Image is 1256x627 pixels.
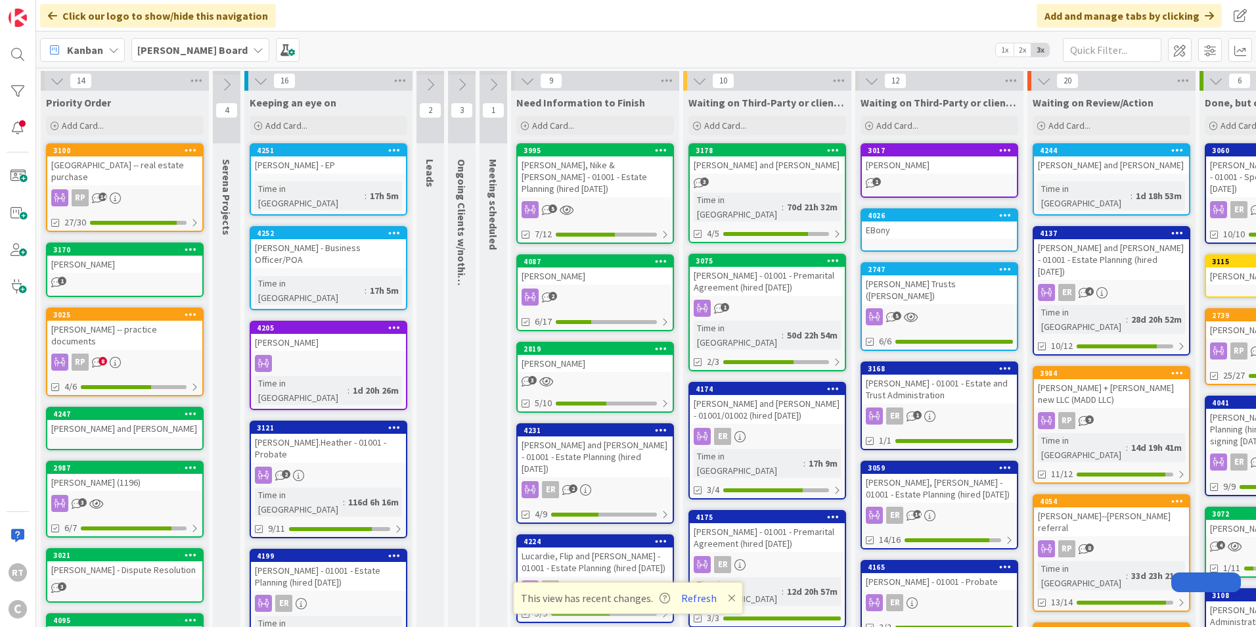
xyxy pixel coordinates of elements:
[1051,467,1073,481] span: 11/12
[872,177,881,186] span: 1
[275,595,292,612] div: ER
[1128,440,1185,455] div: 14d 19h 41m
[516,96,645,109] span: Need Information to Finish
[518,343,673,372] div: 2819[PERSON_NAME]
[1034,227,1189,239] div: 4137
[47,189,202,206] div: RP
[268,522,285,536] span: 9/11
[868,463,1017,473] div: 3059
[1033,96,1154,109] span: Waiting on Review/Action
[53,463,202,473] div: 2987
[1223,480,1236,494] span: 9/9
[1131,189,1133,203] span: :
[707,355,719,369] span: 2/3
[220,159,233,235] span: Serena Projects
[690,428,845,445] div: ER
[690,383,845,395] div: 4174
[1126,569,1128,583] span: :
[1034,284,1189,301] div: ER
[707,483,719,497] span: 3/4
[518,355,673,372] div: [PERSON_NAME]
[690,511,845,523] div: 4175
[99,357,107,365] span: 8
[9,600,27,618] div: C
[721,303,729,312] span: 1
[518,145,673,156] div: 3995
[1034,540,1189,557] div: RP
[535,227,552,241] span: 7/12
[215,103,238,118] span: 4
[47,408,202,437] div: 4247[PERSON_NAME] and [PERSON_NAME]
[365,283,367,298] span: :
[47,549,202,561] div: 3021
[251,145,406,156] div: 4251
[549,292,557,300] span: 2
[47,408,202,420] div: 4247
[690,523,845,552] div: [PERSON_NAME] - 01001 - Premarital Agreement (hired [DATE])
[273,73,296,89] span: 16
[251,322,406,351] div: 4205[PERSON_NAME]
[47,256,202,273] div: [PERSON_NAME]
[868,563,1017,572] div: 4165
[47,474,202,491] div: [PERSON_NAME] (1196)
[694,449,803,478] div: Time in [GEOGRAPHIC_DATA]
[524,257,673,266] div: 4087
[524,426,673,435] div: 4231
[913,411,922,419] span: 1
[694,193,782,221] div: Time in [GEOGRAPHIC_DATA]
[47,615,202,626] div: 4095
[1034,227,1189,280] div: 4137[PERSON_NAME] and [PERSON_NAME] - 01001 - Estate Planning (hired [DATE])
[47,309,202,321] div: 3025
[1040,146,1189,155] div: 4244
[47,145,202,185] div: 3100[GEOGRAPHIC_DATA] -- real estate purchase
[1034,156,1189,174] div: [PERSON_NAME] and [PERSON_NAME]
[251,422,406,434] div: 3121
[518,156,673,197] div: [PERSON_NAME], Nike & [PERSON_NAME] - 01001 - Estate Planning (hired [DATE])
[53,146,202,155] div: 3100
[862,561,1017,573] div: 4165
[251,227,406,268] div: 4252[PERSON_NAME] - Business Officer/POA
[784,328,841,342] div: 50d 22h 54m
[1056,73,1079,89] span: 20
[690,267,845,296] div: [PERSON_NAME] - 01001 - Premarital Agreement (hired [DATE])
[255,376,348,405] div: Time in [GEOGRAPHIC_DATA]
[1034,496,1189,536] div: 4054[PERSON_NAME]--[PERSON_NAME] referral
[47,145,202,156] div: 3100
[46,96,111,109] span: Priority Order
[518,580,673,597] div: ER
[1126,312,1128,327] span: :
[40,4,276,28] div: Click our logo to show/hide this navigation
[862,507,1017,524] div: ER
[1040,369,1189,378] div: 3984
[47,244,202,256] div: 3170
[47,309,202,350] div: 3025[PERSON_NAME] -- practice documents
[690,145,845,174] div: 3178[PERSON_NAME] and [PERSON_NAME]
[255,488,343,517] div: Time in [GEOGRAPHIC_DATA]
[696,146,845,155] div: 3178
[868,265,1017,274] div: 2747
[1085,544,1094,552] span: 8
[518,481,673,498] div: ER
[694,577,782,606] div: Time in [GEOGRAPHIC_DATA]
[862,561,1017,590] div: 4165[PERSON_NAME] - 01001 - Probate
[862,462,1017,474] div: 3059
[255,276,365,305] div: Time in [GEOGRAPHIC_DATA]
[805,456,841,471] div: 17h 9m
[1223,369,1245,383] span: 25/27
[1034,367,1189,379] div: 3984
[524,537,673,546] div: 4224
[688,96,846,109] span: Waiting on Third-Party or client (Active)
[518,343,673,355] div: 2819
[862,264,1017,275] div: 2747
[1085,415,1094,424] span: 9
[47,156,202,185] div: [GEOGRAPHIC_DATA] -- real estate purchase
[884,73,907,89] span: 12
[524,146,673,155] div: 3995
[72,354,89,371] div: RP
[251,595,406,612] div: ER
[690,511,845,552] div: 4175[PERSON_NAME] - 01001 - Premarital Agreement (hired [DATE])
[1133,189,1185,203] div: 1d 18h 53m
[862,363,1017,375] div: 3168
[1063,38,1161,62] input: Quick Filter...
[518,256,673,267] div: 4087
